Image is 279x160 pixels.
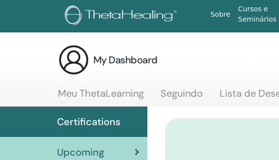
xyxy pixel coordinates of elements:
[93,53,158,67] h3: My Dashboard
[206,5,234,24] a: Sobre
[57,114,120,129] span: Certifications
[58,44,89,76] img: generic-user-icon.jpg
[58,87,144,107] a: Meu ThetaLearning
[161,87,203,107] a: Seguindo
[65,5,181,27] img: logo.png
